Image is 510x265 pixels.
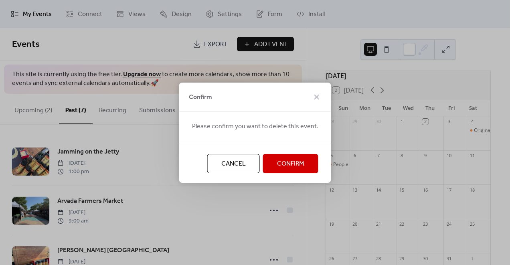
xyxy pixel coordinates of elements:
span: Confirm [277,159,304,169]
span: Confirm [189,93,212,102]
span: Please confirm you want to delete this event. [192,122,318,131]
button: Confirm [263,154,318,173]
span: Cancel [221,159,246,169]
button: Cancel [207,154,260,173]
